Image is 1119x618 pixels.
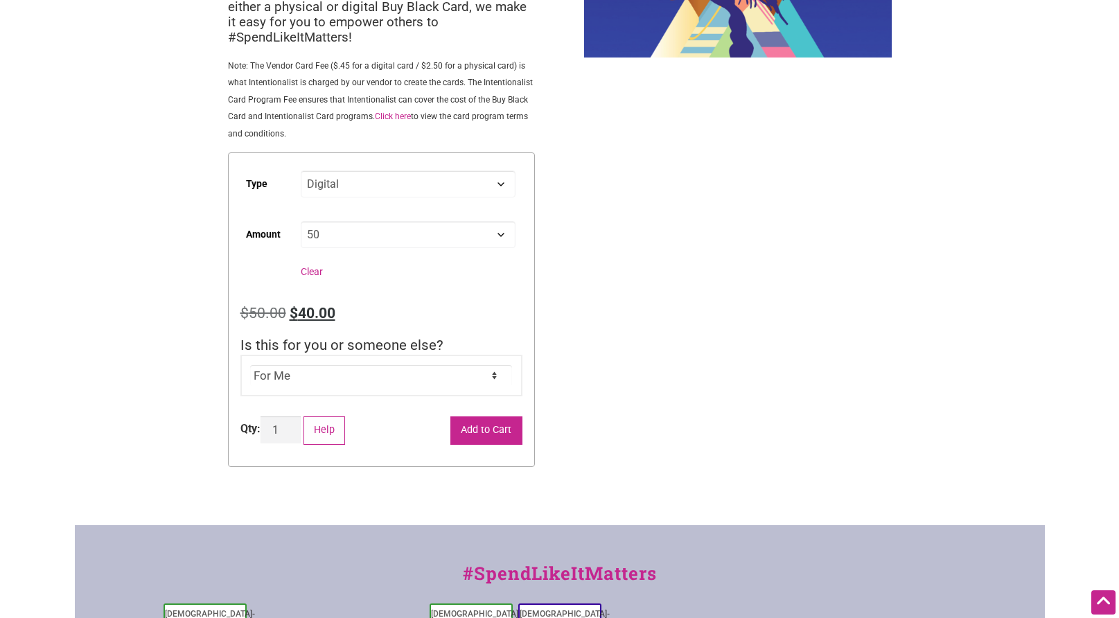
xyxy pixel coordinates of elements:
span: $ [290,304,298,321]
span: Note: The Vendor Card Fee ($.45 for a digital card / $2.50 for a physical card) is what Intention... [228,61,533,139]
input: Product quantity [261,416,301,443]
div: Qty: [240,421,261,437]
span: Is this for you or someone else? [240,337,443,353]
label: Type [246,168,267,200]
label: Amount [246,219,281,250]
bdi: 50.00 [240,304,286,321]
div: #SpendLikeItMatters [75,560,1045,601]
select: Is this for you or someone else? [250,365,512,386]
div: Scroll Back to Top [1091,590,1116,615]
a: Click here [375,112,411,121]
bdi: 40.00 [290,304,335,321]
button: Add to Cart [450,416,522,445]
button: Help [303,416,346,445]
span: $ [240,304,249,321]
a: Clear options [301,266,323,277]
